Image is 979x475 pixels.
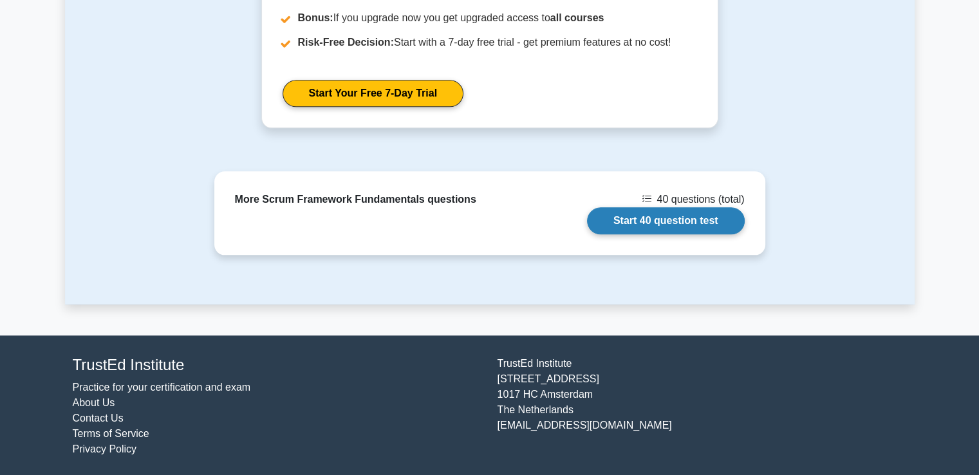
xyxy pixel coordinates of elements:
a: Privacy Policy [73,443,137,454]
div: TrustEd Institute [STREET_ADDRESS] 1017 HC Amsterdam The Netherlands [EMAIL_ADDRESS][DOMAIN_NAME] [490,356,915,457]
a: About Us [73,397,115,408]
a: Start 40 question test [587,207,745,234]
a: Contact Us [73,413,124,424]
a: Start Your Free 7-Day Trial [283,80,463,107]
a: Practice for your certification and exam [73,382,251,393]
a: Terms of Service [73,428,149,439]
h4: TrustEd Institute [73,356,482,375]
